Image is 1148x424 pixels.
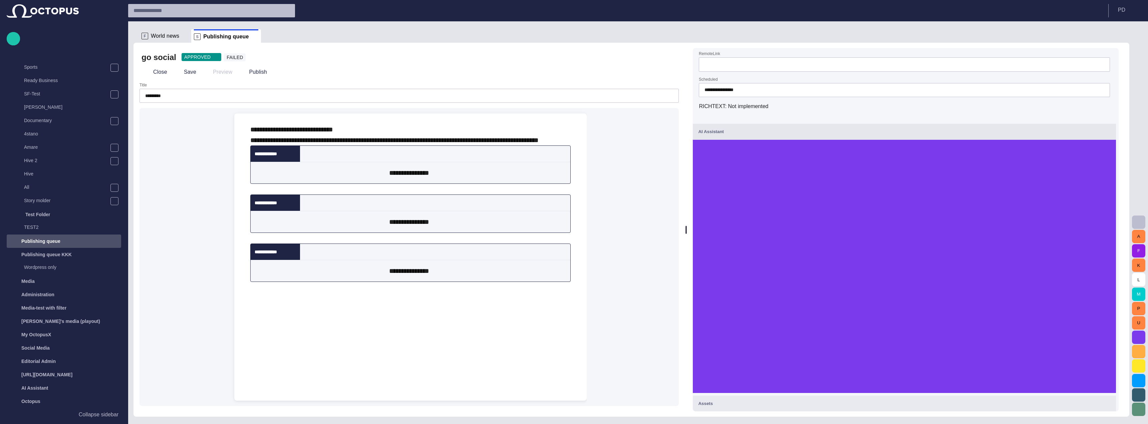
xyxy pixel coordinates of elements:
p: Sports [24,64,110,70]
p: Documentary [24,117,110,124]
div: Hive 2 [11,154,121,168]
p: Social Media [21,345,50,351]
button: A [1132,230,1145,243]
p: Editorial Admin [21,358,56,365]
div: RICHTEXT : Not implemented [699,102,1110,110]
div: Publishing queue [7,235,121,248]
div: Media-test with filter [7,301,121,315]
div: SF-Test [11,88,121,101]
p: F [141,33,148,39]
label: Scheduled [699,76,718,82]
div: [PERSON_NAME]'s media (playout) [7,315,121,328]
p: [URL][DOMAIN_NAME] [21,371,72,378]
button: F [1132,244,1145,258]
div: Hive [11,168,121,181]
div: [PERSON_NAME] [11,101,121,114]
p: All [24,184,110,190]
button: APPROVED [182,53,221,61]
p: Media [21,278,35,285]
label: Title [139,82,147,88]
button: Collapse sidebar [7,408,121,421]
div: 4stano [11,128,121,141]
p: 4stano [24,130,121,137]
p: [PERSON_NAME] [24,104,121,110]
p: Octopus [21,398,40,405]
button: AI Assistant [693,124,1116,140]
p: Test Folder [25,211,50,218]
p: Amare [24,144,110,150]
p: Story molder [24,197,110,204]
button: M [1132,288,1145,301]
button: L [1132,273,1145,286]
div: SPublishing queue [191,29,261,43]
div: TEST2 [11,221,121,235]
p: Collapse sidebar [79,411,118,419]
span: World news [151,33,179,39]
div: Octopus [7,395,121,408]
span: Publishing queue [203,33,249,40]
span: FAILED [227,54,243,61]
span: AI Assistant [698,129,724,134]
button: Save [172,66,199,78]
button: Assets [693,396,1116,412]
div: FWorld news [139,29,191,43]
span: Assets [698,401,713,406]
p: SF-Test [24,90,110,97]
label: RemoteLink [699,51,720,57]
p: Wordpress only [24,264,121,271]
p: Hive [24,170,121,177]
div: [URL][DOMAIN_NAME] [7,368,121,381]
p: TEST2 [24,224,121,231]
iframe: AI Assistant [693,140,1116,393]
div: All [11,181,121,194]
button: U [1132,316,1145,330]
img: Octopus News Room [7,4,79,18]
p: Media-test with filter [21,305,66,311]
button: Close [141,66,170,78]
div: Sports [11,61,121,74]
div: Media [7,275,121,288]
div: Wordpress only [11,261,121,275]
div: Story molder [11,194,121,208]
p: AI Assistant [21,385,48,391]
p: Hive 2 [24,157,110,164]
p: P D [1118,6,1125,14]
h2: go social [141,52,176,63]
button: P [1132,302,1145,315]
p: My OctopusX [21,331,51,338]
button: K [1132,259,1145,272]
span: APPROVED [184,54,211,60]
p: [PERSON_NAME]'s media (playout) [21,318,100,325]
p: S [194,33,201,40]
p: Ready Business [24,77,121,84]
div: Ready Business [11,74,121,88]
p: Publishing queue KKK [21,251,72,258]
button: Publish [237,66,269,78]
button: PD [1113,4,1144,16]
div: Amare [11,141,121,154]
div: Documentary [11,114,121,128]
div: AI Assistant [7,381,121,395]
p: Administration [21,291,54,298]
p: Publishing queue [21,238,60,245]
